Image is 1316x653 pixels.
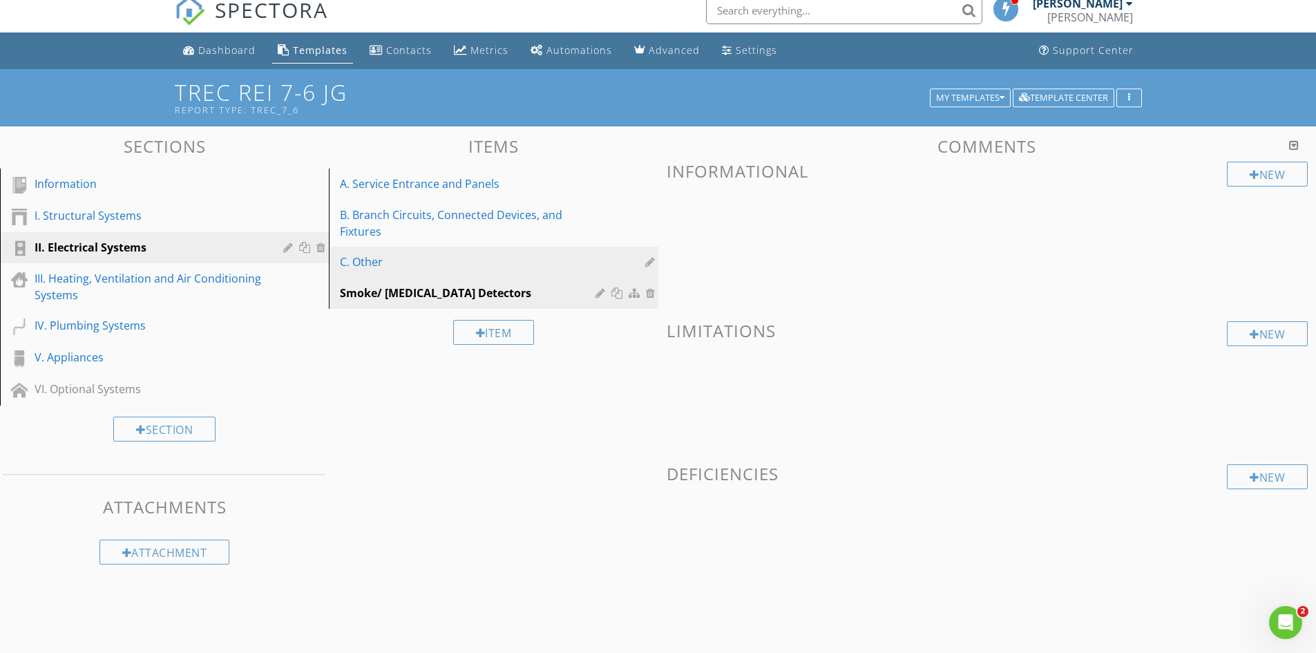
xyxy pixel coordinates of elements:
a: Settings [716,38,783,64]
button: My Templates [930,88,1011,108]
h3: Informational [667,162,1308,180]
a: Dashboard [178,38,261,64]
div: A. Service Entrance and Panels [340,176,599,192]
div: Settings [736,44,777,57]
h3: Deficiencies [667,464,1308,483]
a: Template Center [1013,91,1114,103]
a: Metrics [448,38,514,64]
div: Template Center [1019,93,1108,103]
a: SPECTORA [175,7,328,36]
div: IV. Plumbing Systems [35,317,263,334]
h3: Items [329,137,658,155]
h3: Limitations [667,321,1308,340]
iframe: Intercom live chat [1269,606,1302,639]
div: New [1227,321,1308,346]
div: Support Center [1053,44,1134,57]
div: Attachment [99,540,230,565]
div: III. Heating, Ventilation and Air Conditioning Systems [35,270,263,303]
div: Contacts [386,44,432,57]
a: Templates [272,38,353,64]
div: Dashboard [198,44,256,57]
div: C. Other [340,254,599,270]
div: Jesse Guzman [1047,10,1133,24]
div: I. Structural Systems [35,207,263,224]
div: V. Appliances [35,349,263,366]
a: Advanced [629,38,705,64]
h1: TREC REI 7-6 JG [175,80,1142,115]
div: New [1227,162,1308,187]
div: Section [113,417,216,442]
div: My Templates [936,93,1004,103]
h3: Comments [667,137,1308,155]
div: Advanced [649,44,700,57]
div: Item [453,320,535,345]
a: Automations (Basic) [525,38,618,64]
a: Contacts [364,38,437,64]
div: Metrics [470,44,508,57]
div: Smoke/ [MEDICAL_DATA] Detectors [340,285,599,301]
a: Support Center [1033,38,1139,64]
div: New [1227,464,1308,489]
div: Templates [293,44,347,57]
div: Information [35,176,263,192]
span: 2 [1297,606,1308,617]
div: Automations [546,44,612,57]
button: Template Center [1013,88,1114,108]
div: Report Type: TREC_7_6 [175,104,935,115]
div: II. Electrical Systems [35,239,263,256]
div: B. Branch Circuits, Connected Devices, and Fixtures [340,207,599,240]
div: VI. Optional Systems [35,381,263,397]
